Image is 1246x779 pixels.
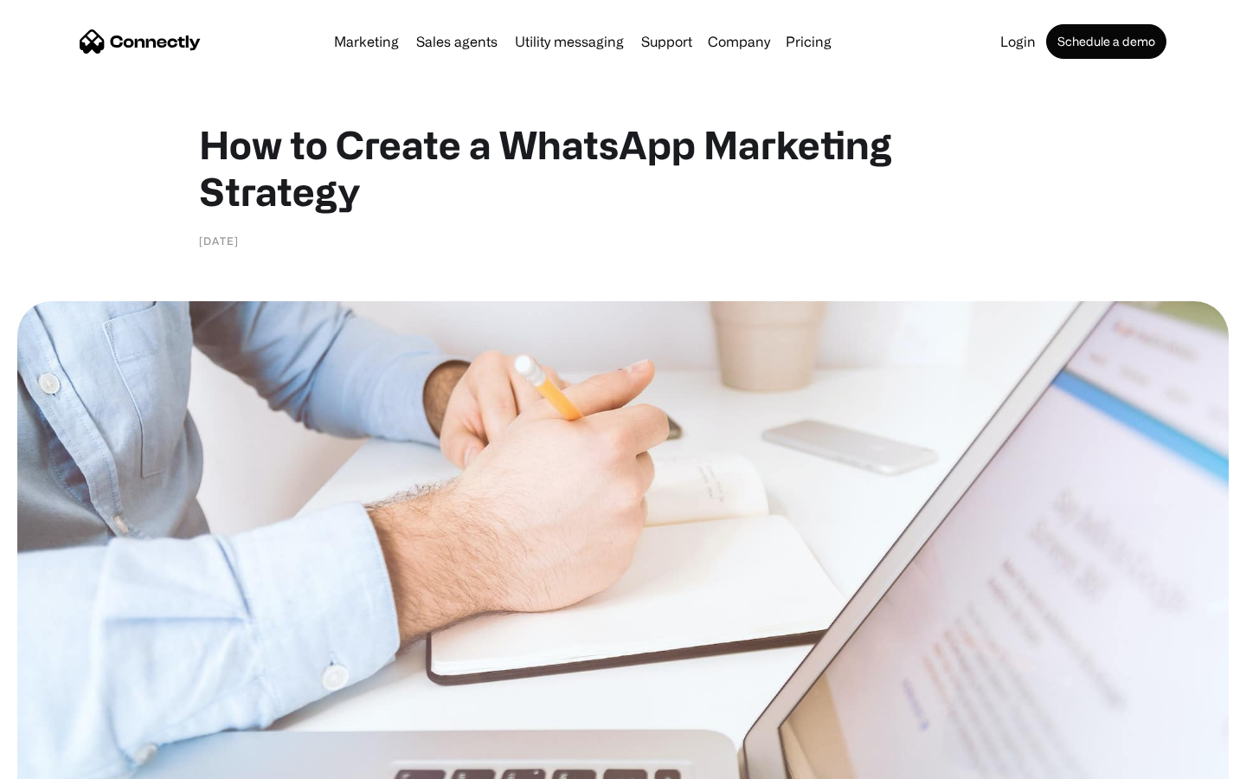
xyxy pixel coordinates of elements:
a: Schedule a demo [1046,24,1166,59]
ul: Language list [35,749,104,773]
a: Sales agents [409,35,504,48]
aside: Language selected: English [17,749,104,773]
a: Marketing [327,35,406,48]
h1: How to Create a WhatsApp Marketing Strategy [199,121,1047,215]
a: Utility messaging [508,35,631,48]
div: [DATE] [199,232,239,249]
div: Company [708,29,770,54]
a: Pricing [779,35,838,48]
a: Support [634,35,699,48]
a: Login [993,35,1043,48]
